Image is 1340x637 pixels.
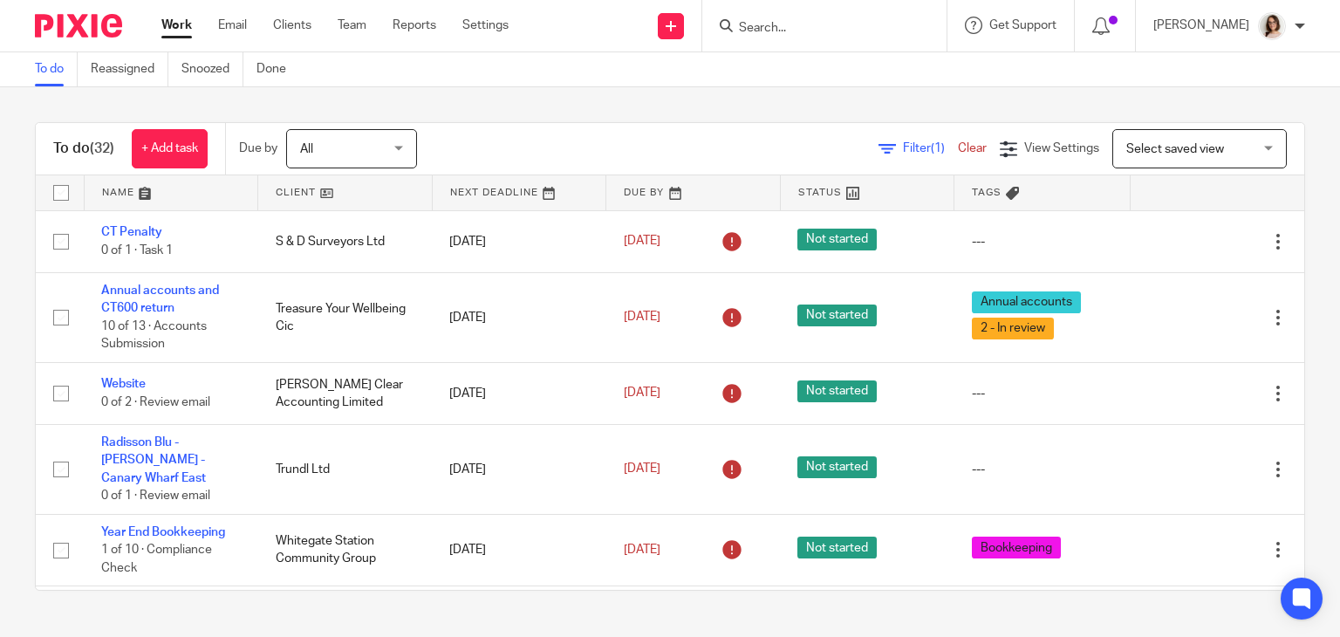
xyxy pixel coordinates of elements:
input: Search [737,21,894,37]
img: Caroline%20-%20HS%20-%20LI.png [1258,12,1286,40]
img: Pixie [35,14,122,38]
span: Not started [797,537,877,558]
td: [DATE] [432,272,606,362]
span: Select saved view [1126,143,1224,155]
td: [PERSON_NAME] Clear Accounting Limited [258,362,433,424]
p: [PERSON_NAME] [1153,17,1249,34]
td: S & D Surveyors Ltd [258,210,433,272]
span: Not started [797,456,877,478]
span: Annual accounts [972,291,1081,313]
span: [DATE] [624,387,660,400]
span: (1) [931,142,945,154]
span: 2 - In review [972,318,1054,339]
a: + Add task [132,129,208,168]
span: All [300,143,313,155]
a: Annual accounts and CT600 return [101,284,219,314]
a: CT Penalty [101,226,162,238]
a: Snoozed [181,52,243,86]
span: 0 of 2 · Review email [101,396,210,408]
a: To do [35,52,78,86]
span: Bookkeeping [972,537,1061,558]
span: 10 of 13 · Accounts Submission [101,320,207,351]
span: Filter [903,142,958,154]
p: Due by [239,140,277,157]
td: [DATE] [432,210,606,272]
a: Settings [462,17,509,34]
span: [DATE] [624,463,660,476]
h1: To do [53,140,114,158]
a: Work [161,17,192,34]
span: 0 of 1 · Task 1 [101,244,173,257]
div: --- [972,385,1113,402]
span: [DATE] [624,236,660,248]
span: [DATE] [624,544,660,556]
span: Not started [797,229,877,250]
span: Not started [797,305,877,326]
span: [DATE] [624,312,660,324]
td: Treasure Your Wellbeing Cic [258,272,433,362]
a: Website [101,378,146,390]
td: [DATE] [432,514,606,586]
a: Reassigned [91,52,168,86]
span: Not started [797,380,877,402]
td: [DATE] [432,362,606,424]
a: Done [256,52,299,86]
a: Team [338,17,366,34]
td: Whitegate Station Community Group [258,514,433,586]
span: 1 of 10 · Compliance Check [101,544,212,574]
a: Reports [393,17,436,34]
a: Year End Bookkeeping [101,526,225,538]
span: 0 of 1 · Review email [101,490,210,502]
span: Get Support [989,19,1056,31]
div: --- [972,233,1113,250]
a: Email [218,17,247,34]
a: Clients [273,17,311,34]
span: (32) [90,141,114,155]
span: View Settings [1024,142,1099,154]
a: Radisson Blu - [PERSON_NAME] - Canary Wharf East [101,436,206,484]
div: --- [972,461,1113,478]
td: Trundl Ltd [258,425,433,515]
td: [DATE] [432,425,606,515]
a: Clear [958,142,987,154]
span: Tags [972,188,1002,197]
